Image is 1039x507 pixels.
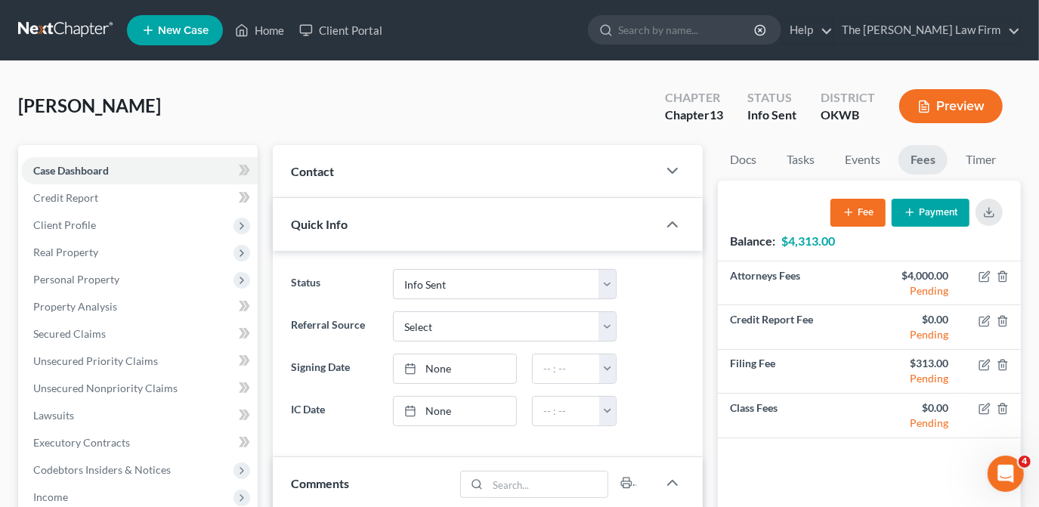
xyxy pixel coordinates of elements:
a: Home [227,17,292,44]
a: Property Analysis [21,293,258,320]
span: Unsecured Nonpriority Claims [33,382,178,394]
a: None [394,397,516,425]
a: Docs [718,145,768,175]
span: Income [33,490,68,503]
strong: $4,313.00 [781,233,835,248]
span: 4 [1019,456,1031,468]
span: New Case [158,25,209,36]
a: Credit Report [21,184,258,212]
a: Executory Contracts [21,429,258,456]
div: Chapter [665,107,723,124]
strong: Balance: [730,233,775,248]
span: 13 [710,107,723,122]
a: Fees [898,145,948,175]
div: Pending [882,416,948,431]
td: Filing Fee [718,349,869,393]
td: Attorneys Fees [718,261,869,305]
iframe: Intercom live chat [988,456,1024,492]
input: -- : -- [533,354,600,383]
input: Search by name... [618,16,756,44]
a: Timer [954,145,1008,175]
div: District [821,89,875,107]
div: $0.00 [882,400,948,416]
span: Property Analysis [33,300,117,313]
input: Search... [488,471,608,497]
label: Signing Date [283,354,385,384]
a: None [394,354,516,383]
span: Credit Report [33,191,98,204]
span: Secured Claims [33,327,106,340]
a: Lawsuits [21,402,258,429]
button: Fee [830,199,886,227]
div: OKWB [821,107,875,124]
a: Secured Claims [21,320,258,348]
td: Class Fees [718,394,869,437]
a: Unsecured Nonpriority Claims [21,375,258,402]
div: $0.00 [882,312,948,327]
span: Case Dashboard [33,164,109,177]
a: Client Portal [292,17,390,44]
label: IC Date [283,396,385,426]
span: Lawsuits [33,409,74,422]
div: $4,000.00 [882,268,948,283]
span: Quick Info [291,217,348,231]
div: $313.00 [882,356,948,371]
a: The [PERSON_NAME] Law Firm [834,17,1020,44]
span: Comments [291,476,349,490]
span: Unsecured Priority Claims [33,354,158,367]
div: Pending [882,327,948,342]
div: Pending [882,283,948,298]
a: Case Dashboard [21,157,258,184]
span: Personal Property [33,273,119,286]
button: Preview [899,89,1003,123]
td: Credit Report Fee [718,305,869,349]
a: Unsecured Priority Claims [21,348,258,375]
span: Client Profile [33,218,96,231]
div: Info Sent [747,107,796,124]
div: Chapter [665,89,723,107]
button: Payment [892,199,969,227]
a: Events [833,145,892,175]
label: Status [283,269,385,299]
span: Codebtors Insiders & Notices [33,463,171,476]
div: Status [747,89,796,107]
span: [PERSON_NAME] [18,94,161,116]
input: -- : -- [533,397,600,425]
span: Real Property [33,246,98,258]
label: Referral Source [283,311,385,342]
a: Help [782,17,833,44]
div: Pending [882,371,948,386]
a: Tasks [775,145,827,175]
span: Contact [291,164,334,178]
span: Executory Contracts [33,436,130,449]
